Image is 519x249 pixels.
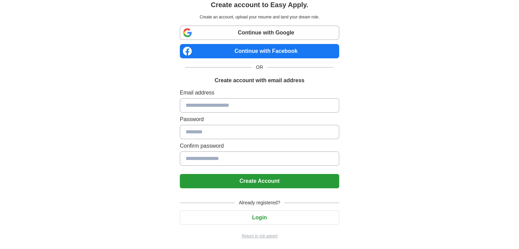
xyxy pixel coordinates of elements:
[180,115,339,123] label: Password
[180,215,339,220] a: Login
[180,210,339,225] button: Login
[180,142,339,150] label: Confirm password
[180,174,339,188] button: Create Account
[252,64,267,71] span: OR
[235,199,284,206] span: Already registered?
[180,44,339,58] a: Continue with Facebook
[180,233,339,239] a: Return to job advert
[181,14,338,20] p: Create an account, upload your resume and land your dream role.
[215,76,304,85] h1: Create account with email address
[180,26,339,40] a: Continue with Google
[180,89,339,97] label: Email address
